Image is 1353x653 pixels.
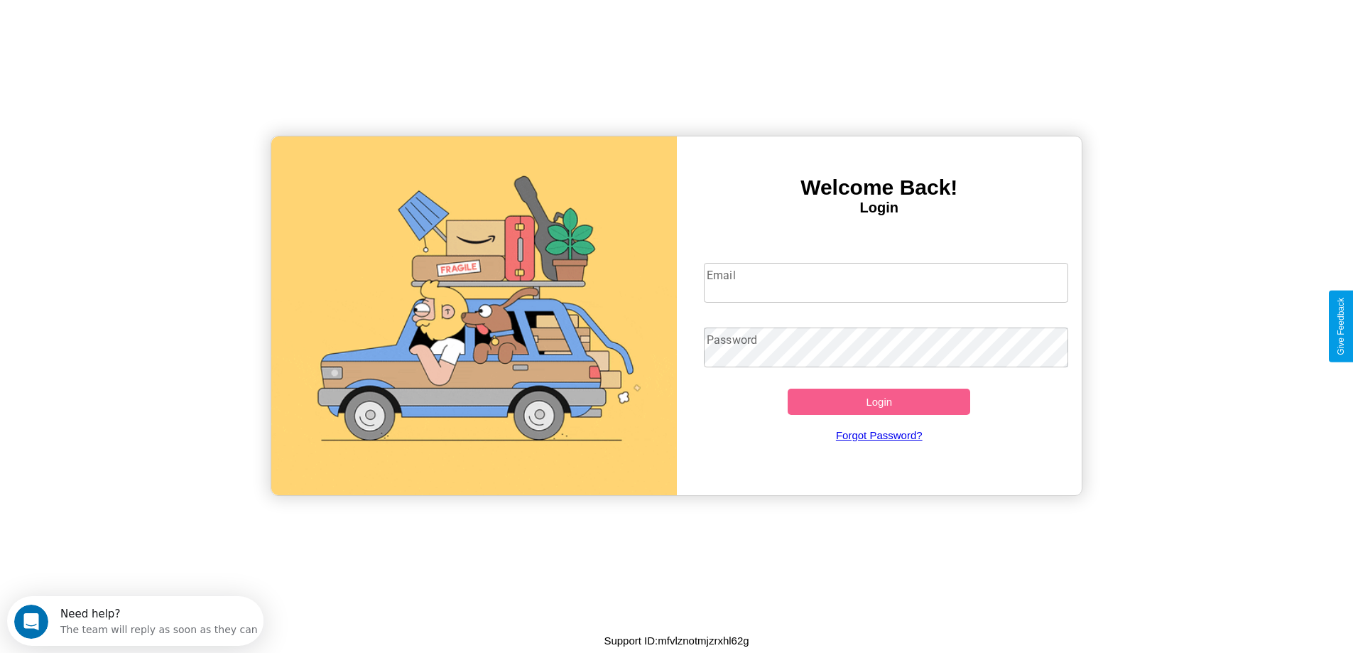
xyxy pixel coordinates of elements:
[6,6,264,45] div: Open Intercom Messenger
[677,200,1082,216] h4: Login
[14,605,48,639] iframe: Intercom live chat
[271,136,677,495] img: gif
[7,596,263,646] iframe: Intercom live chat discovery launcher
[53,23,251,38] div: The team will reply as soon as they can
[604,631,749,650] p: Support ID: mfvlznotmjzrxhl62g
[677,176,1082,200] h3: Welcome Back!
[697,415,1061,455] a: Forgot Password?
[1336,298,1346,355] div: Give Feedback
[788,389,970,415] button: Login
[53,12,251,23] div: Need help?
